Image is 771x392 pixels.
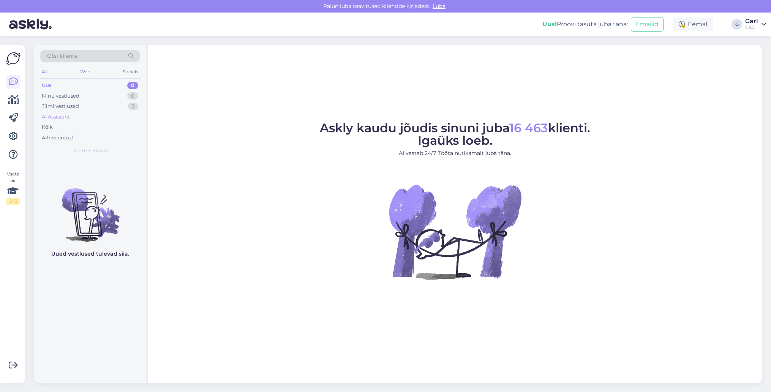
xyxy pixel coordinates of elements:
[430,3,448,9] span: Luba
[127,92,138,100] div: 0
[47,52,77,60] span: Otsi kliente
[42,113,70,121] div: AI Assistent
[6,51,21,66] img: Askly Logo
[42,92,79,100] div: Minu vestlused
[745,24,758,30] div: C&C
[673,17,713,31] div: Eemal
[320,149,590,157] p: AI vastab 24/7. Tööta nutikamalt juba täna.
[121,67,140,77] div: Socials
[745,18,766,30] a: GarlC&C
[42,134,73,142] div: Arhiveeritud
[745,18,758,24] div: Garl
[320,120,590,148] span: Askly kaudu jõudis sinuni juba klienti. Igaüks loeb.
[542,20,628,29] div: Proovi tasuta juba täna:
[40,67,49,77] div: All
[42,123,53,131] div: Kõik
[6,198,20,205] div: 2 / 3
[128,103,138,110] div: 3
[42,82,52,89] div: Uus
[51,250,129,258] p: Uued vestlused tulevad siia.
[509,120,548,135] span: 16 463
[6,171,20,205] div: Vaata siia
[79,67,92,77] div: Web
[73,147,108,154] span: Uued vestlused
[542,21,557,28] b: Uus!
[631,17,664,32] button: Emailid
[42,103,79,110] div: Tiimi vestlused
[387,163,523,300] img: No Chat active
[34,175,146,243] img: No chats
[732,19,742,30] div: G
[127,82,138,89] div: 0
